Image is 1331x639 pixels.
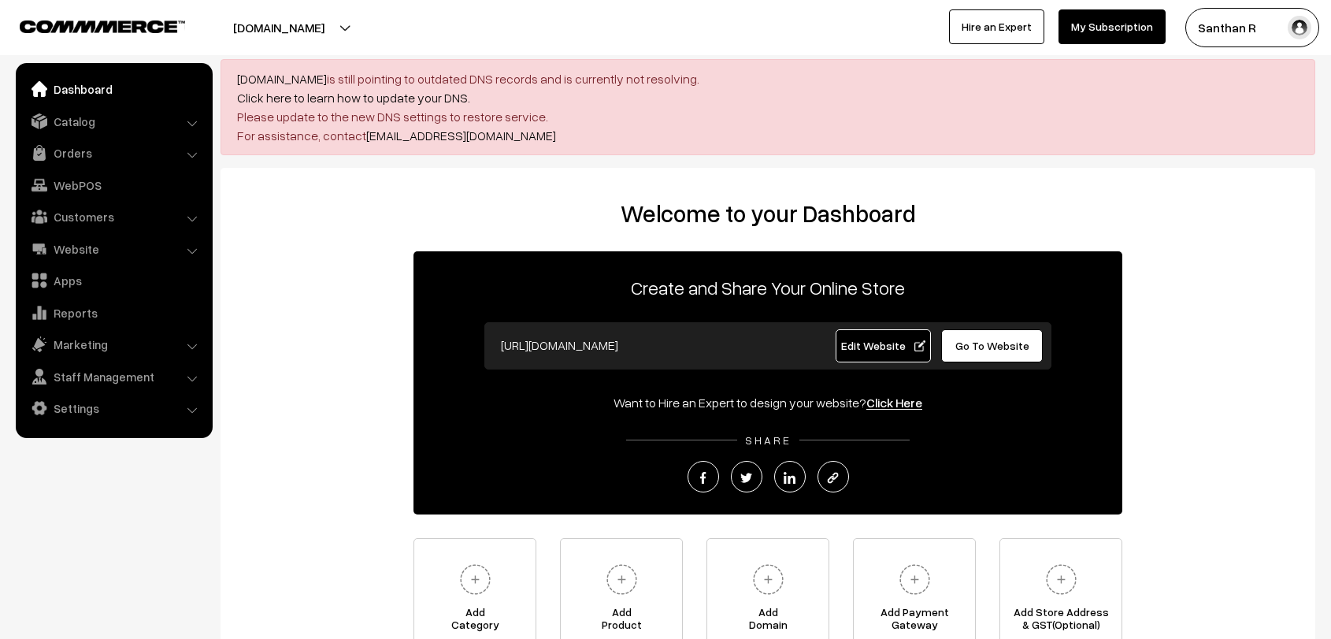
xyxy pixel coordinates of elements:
[178,8,380,47] button: [DOMAIN_NAME]
[893,558,936,601] img: plus.svg
[955,339,1029,352] span: Go To Website
[414,606,536,637] span: Add Category
[413,273,1122,302] p: Create and Share Your Online Store
[413,393,1122,412] div: Want to Hire an Expert to design your website?
[841,339,925,352] span: Edit Website
[20,20,185,32] img: COMMMERCE
[366,128,556,143] a: [EMAIL_ADDRESS][DOMAIN_NAME]
[20,266,207,295] a: Apps
[20,171,207,199] a: WebPOS
[237,71,327,87] a: [DOMAIN_NAME]
[707,606,829,637] span: Add Domain
[20,299,207,327] a: Reports
[747,558,790,601] img: plus.svg
[866,395,922,411] a: Click Here
[941,329,1043,362] a: Go To Website
[1058,9,1166,44] a: My Subscription
[854,606,975,637] span: Add Payment Gateway
[737,433,799,447] span: SHARE
[561,606,682,637] span: Add Product
[600,558,643,601] img: plus.svg
[236,199,1299,228] h2: Welcome to your Dashboard
[1288,16,1311,39] img: user
[836,329,932,362] a: Edit Website
[1185,8,1319,47] button: Santhan R
[20,394,207,422] a: Settings
[454,558,497,601] img: plus.svg
[237,90,470,106] a: Click here to learn how to update your DNS.
[1040,558,1083,601] img: plus.svg
[20,16,158,35] a: COMMMERCE
[221,59,1315,155] div: is still pointing to outdated DNS records and is currently not resolving. Please update to the ne...
[1000,606,1122,637] span: Add Store Address & GST(Optional)
[949,9,1044,44] a: Hire an Expert
[20,202,207,231] a: Customers
[20,362,207,391] a: Staff Management
[20,139,207,167] a: Orders
[20,75,207,103] a: Dashboard
[20,107,207,136] a: Catalog
[20,235,207,263] a: Website
[20,330,207,359] a: Marketing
